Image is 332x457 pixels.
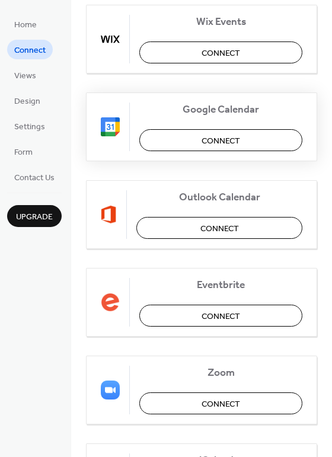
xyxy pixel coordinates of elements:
span: Connect [202,135,240,147]
span: Zoom [139,366,302,379]
a: Form [7,142,40,161]
img: outlook [101,205,117,224]
span: Connect [202,398,240,410]
a: Contact Us [7,167,62,187]
span: Outlook Calendar [136,191,302,203]
img: eventbrite [101,293,120,312]
span: Design [14,95,40,108]
button: Upgrade [7,205,62,227]
button: Connect [139,305,302,327]
a: Views [7,65,43,85]
span: Contact Us [14,172,55,184]
button: Connect [139,41,302,63]
img: google [101,117,120,136]
img: wix [101,30,120,49]
span: Form [14,146,33,159]
a: Settings [7,116,52,136]
a: Home [7,14,44,34]
button: Connect [139,129,302,151]
button: Connect [136,217,302,239]
span: Connect [202,47,240,59]
a: Design [7,91,47,110]
span: Wix Events [139,15,302,28]
span: Connect [14,44,46,57]
span: Connect [202,310,240,322]
span: Upgrade [16,211,53,223]
span: Home [14,19,37,31]
span: Eventbrite [139,279,302,291]
button: Connect [139,392,302,414]
img: zoom [101,381,120,400]
a: Connect [7,40,53,59]
span: Google Calendar [139,103,302,116]
span: Settings [14,121,45,133]
span: Views [14,70,36,82]
span: Connect [200,222,239,235]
